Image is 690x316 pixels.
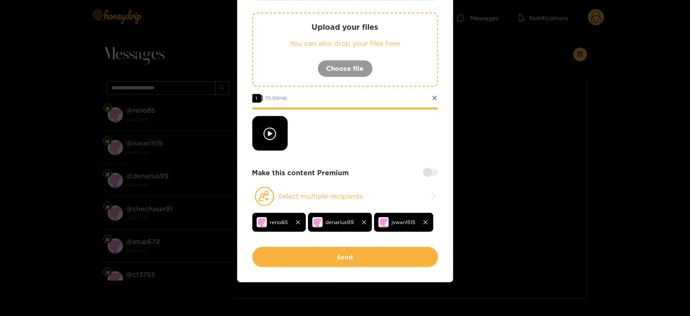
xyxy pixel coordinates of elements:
strong: Make this content Premium [252,168,349,178]
span: jswan1515 [392,217,416,227]
button: Choose file [318,60,373,77]
img: no-avatar.png [378,217,389,228]
img: no-avatar.png [257,217,267,228]
p: Upload your files [270,22,420,32]
span: reno85 [270,217,288,227]
img: no-avatar.png [312,217,323,228]
span: 75.99 MB [265,95,288,101]
button: Send [252,247,438,267]
span: 1 [252,94,261,103]
span: denarius99 [326,217,354,227]
p: You can also drop your files here [270,38,420,48]
button: Select multiple recipients [252,186,438,206]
